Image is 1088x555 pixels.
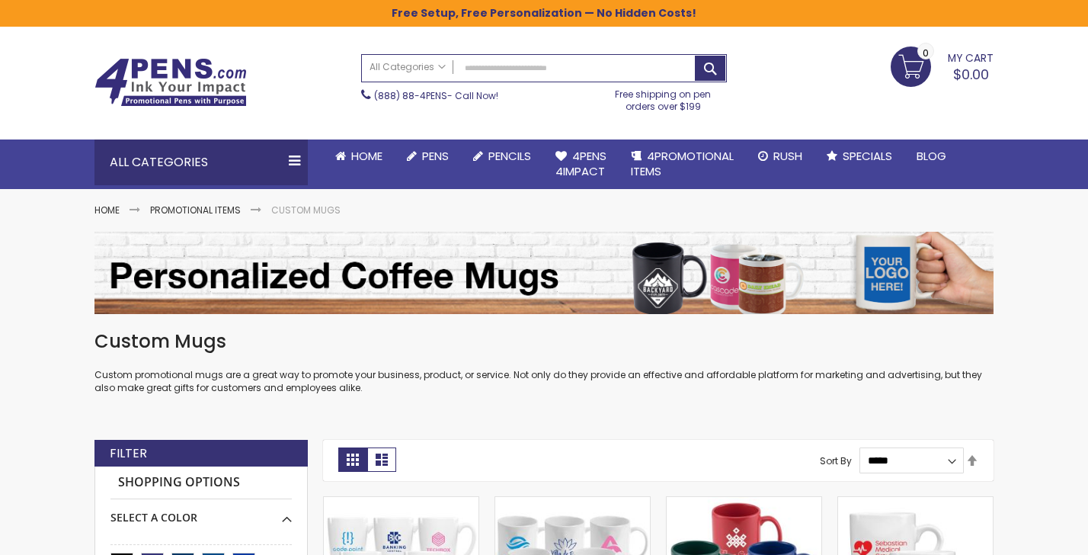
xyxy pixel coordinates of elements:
span: Pencils [488,148,531,164]
a: (888) 88-4PENS [374,89,447,102]
label: Sort By [820,454,852,467]
a: 11 Oz Vienna White Ceramic Bistro Mug [324,496,478,509]
iframe: Google Customer Reviews [962,514,1088,555]
img: Custom Mugs [94,232,994,314]
div: All Categories [94,140,308,185]
h1: Custom Mugs [94,329,994,354]
a: Promotional Items [150,204,241,217]
span: 0 [923,46,929,60]
a: 12 Oz Seattle Classic Color Ceramic Mug [667,496,821,509]
strong: Custom Mugs [271,204,341,217]
a: Pens [395,140,461,173]
span: Blog [917,148,946,164]
strong: Filter [110,445,147,462]
a: Pencils [461,140,543,173]
a: All Categories [362,55,453,80]
strong: Shopping Options [110,467,292,499]
div: Select A Color [110,499,292,525]
a: Blog [904,140,958,173]
span: 4PROMOTIONAL ITEMS [631,148,734,179]
strong: Grid [338,448,367,472]
a: Home [94,204,120,217]
span: Home [351,148,382,164]
span: - Call Now! [374,89,498,102]
img: 4Pens Custom Pens and Promotional Products [94,58,247,107]
a: $0.00 0 [891,47,994,85]
span: $0.00 [953,65,989,84]
span: Specials [843,148,892,164]
a: 4Pens4impact [543,140,619,189]
a: Specials [814,140,904,173]
p: Custom promotional mugs are a great way to promote your business, product, or service. Not only d... [94,369,994,393]
a: 4PROMOTIONALITEMS [619,140,746,189]
div: Free shipping on pen orders over $199 [600,82,728,113]
span: 4Pens 4impact [555,148,606,179]
span: Pens [422,148,449,164]
a: Home [323,140,395,173]
a: 14 Oz White Ceramic Bistro Mug [838,496,993,509]
a: 12 Oz Seattle White Ceramic Mug [495,496,650,509]
span: Rush [773,148,802,164]
span: All Categories [370,61,446,73]
a: Rush [746,140,814,173]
